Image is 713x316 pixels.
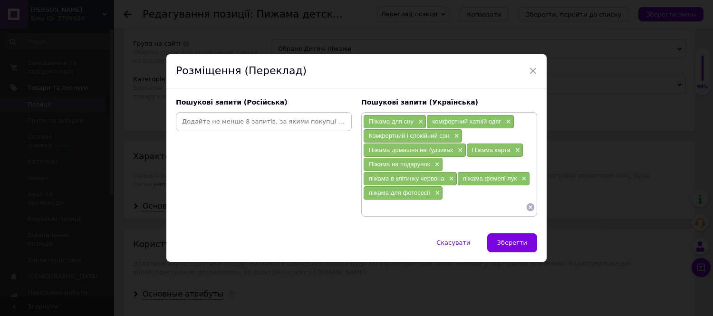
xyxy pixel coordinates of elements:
[133,39,176,50] td: 60
[503,118,511,126] span: ×
[472,146,511,153] span: Піжама карта
[66,39,103,50] td: 43
[103,18,133,29] td: 74
[361,98,478,106] span: Пошукові запити (Українська)
[487,233,537,252] button: Зберегти
[529,63,537,79] span: ×
[416,118,424,126] span: ×
[133,18,176,29] td: 84
[455,146,463,154] span: ×
[513,146,520,154] span: ×
[369,118,414,125] span: Піжама для сну
[369,132,449,139] span: Комфортний і спокійний сон
[133,28,176,39] td: 72
[10,7,66,18] td: Об талії
[432,118,501,125] span: комфортний хатній одяг
[176,98,288,106] span: Пошукові запити (Російська)
[103,50,133,61] td: 28
[463,175,517,182] span: піжама фемелі лук
[103,7,133,18] td: 50
[66,7,103,18] td: 48
[10,18,66,29] td: Об бедер
[369,146,453,153] span: Піжама домашня на ґудзиках
[426,233,480,252] button: Скасувати
[176,18,204,29] td: 88
[133,7,176,18] td: 55
[10,39,66,50] td: Внутр. шов штанів
[176,7,204,18] td: 56
[10,28,66,39] td: Довжина штанів
[66,50,103,61] td: 24
[166,54,547,88] div: Розміщення (Переклад)
[176,39,204,50] td: 60
[178,115,350,129] input: Додайте не менше 8 запитів, за якими покупці шукатимуть товар
[369,161,430,168] span: Піжама на подарунок
[66,18,103,29] td: 70
[433,189,440,197] span: ×
[66,28,103,39] td: 62
[497,239,527,246] span: Зберегти
[369,175,444,182] span: піжама в клітинку червона
[103,39,133,50] td: 51
[446,175,454,183] span: ×
[133,50,176,61] td: 33
[10,50,66,61] td: Посадка
[452,132,459,140] span: ×
[176,50,204,61] td: 34
[103,28,133,39] td: 69
[369,189,430,196] span: піжама для фотосесії
[176,28,204,39] td: 82
[519,175,527,183] span: ×
[432,161,440,169] span: ×
[436,239,470,246] span: Скасувати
